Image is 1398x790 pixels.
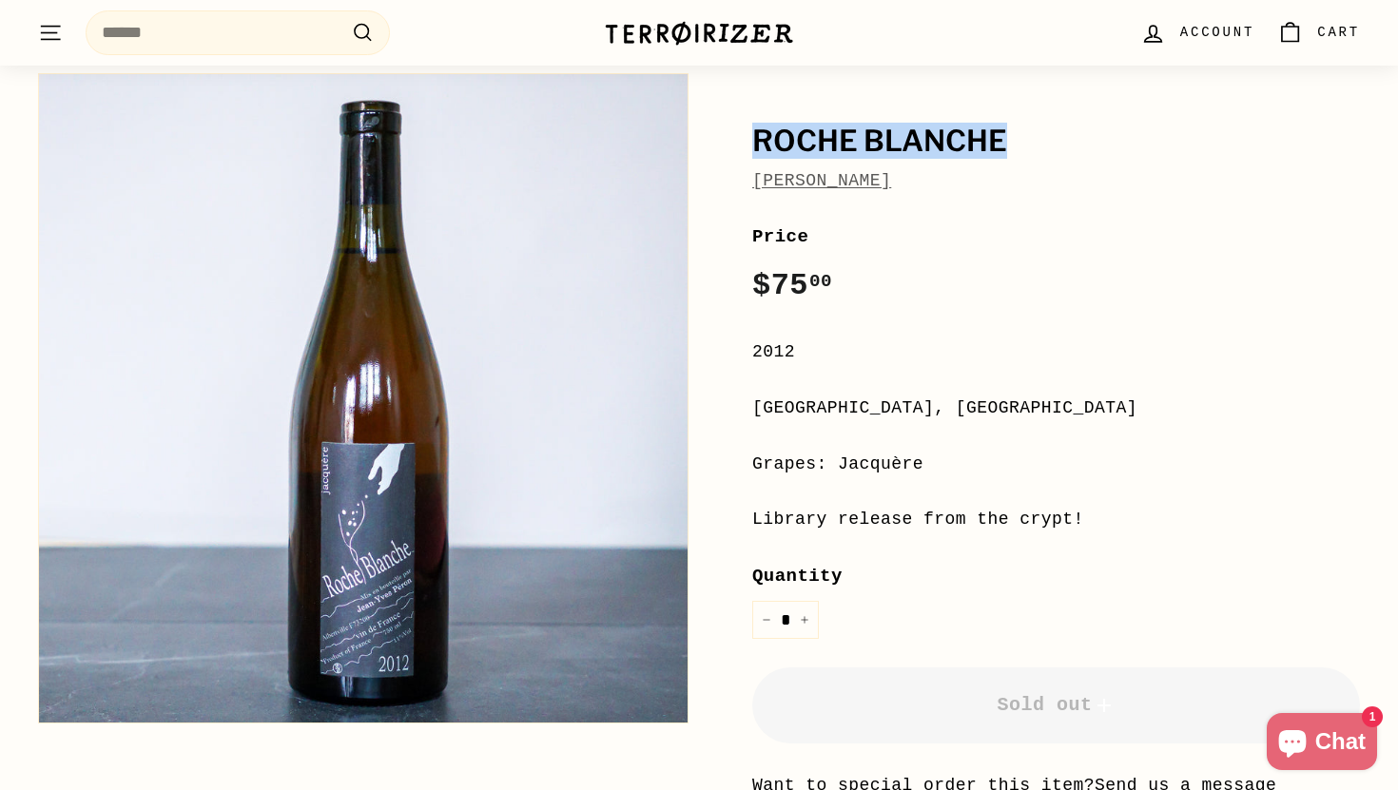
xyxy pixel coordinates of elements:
[1180,22,1254,43] span: Account
[39,74,688,723] img: Roche Blanche
[752,451,1360,478] div: Grapes: Jacquère
[752,601,819,640] input: quantity
[752,601,781,640] button: Reduce item quantity by one
[1317,22,1360,43] span: Cart
[1266,5,1371,61] a: Cart
[752,268,832,303] span: $75
[752,222,1360,251] label: Price
[752,667,1360,743] button: Sold out
[752,125,1360,158] h1: Roche Blanche
[997,694,1115,716] span: Sold out
[809,271,832,292] sup: 00
[752,506,1360,533] div: Library release from the crypt!
[752,171,891,190] a: [PERSON_NAME]
[752,562,1360,590] label: Quantity
[1129,5,1266,61] a: Account
[790,601,819,640] button: Increase item quantity by one
[1261,713,1383,775] inbox-online-store-chat: Shopify online store chat
[752,395,1360,422] div: [GEOGRAPHIC_DATA], [GEOGRAPHIC_DATA]
[752,338,1360,366] div: 2012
